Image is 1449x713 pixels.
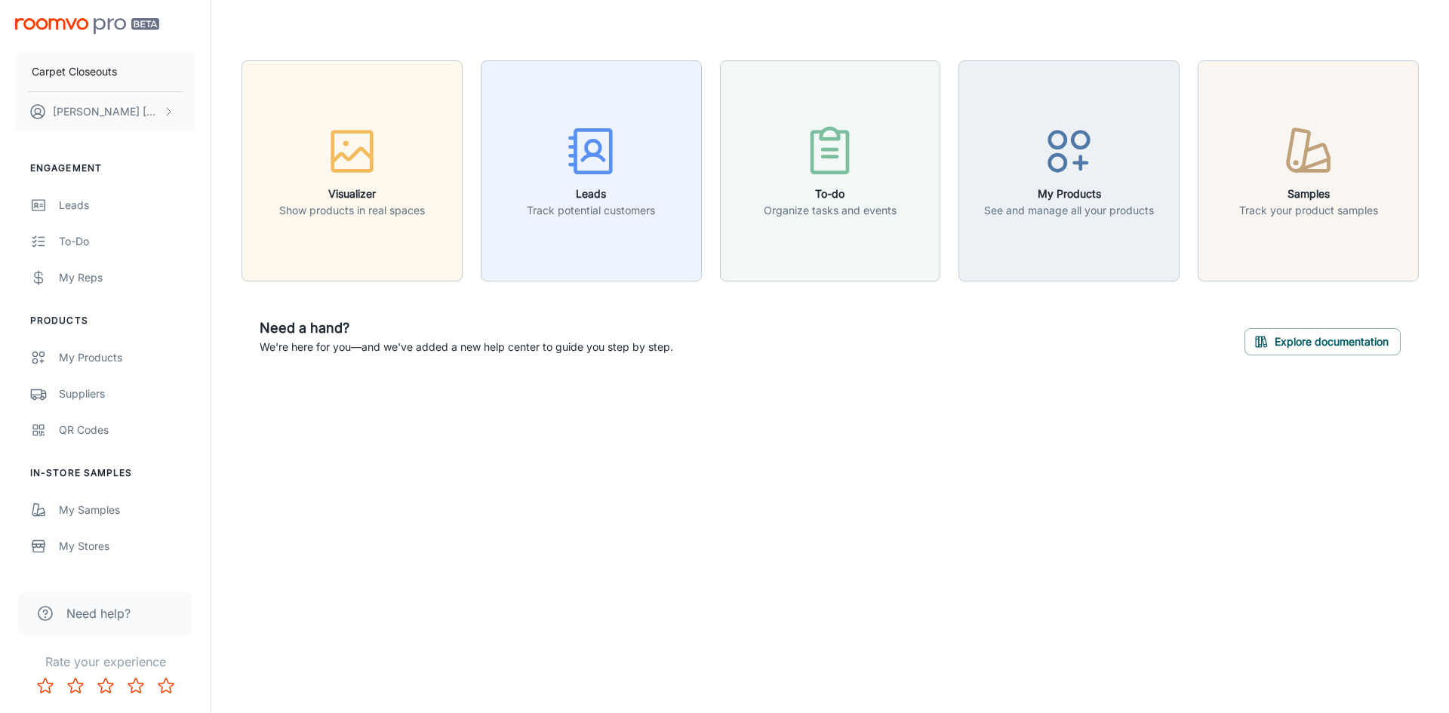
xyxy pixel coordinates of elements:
[481,60,702,281] button: LeadsTrack potential customers
[984,186,1154,202] h6: My Products
[764,202,897,219] p: Organize tasks and events
[279,202,425,219] p: Show products in real spaces
[59,233,195,250] div: To-do
[53,103,159,120] p: [PERSON_NAME] [PERSON_NAME]
[59,349,195,366] div: My Products
[1239,202,1378,219] p: Track your product samples
[279,186,425,202] h6: Visualizer
[764,186,897,202] h6: To-do
[984,202,1154,219] p: See and manage all your products
[1239,186,1378,202] h6: Samples
[59,386,195,402] div: Suppliers
[1198,60,1419,281] button: SamplesTrack your product samples
[59,197,195,214] div: Leads
[481,162,702,177] a: LeadsTrack potential customers
[241,60,463,281] button: VisualizerShow products in real spaces
[958,60,1180,281] button: My ProductsSee and manage all your products
[1198,162,1419,177] a: SamplesTrack your product samples
[15,92,195,131] button: [PERSON_NAME] [PERSON_NAME]
[720,162,941,177] a: To-doOrganize tasks and events
[15,18,159,34] img: Roomvo PRO Beta
[260,339,673,355] p: We're here for you—and we've added a new help center to guide you step by step.
[1244,328,1401,355] button: Explore documentation
[260,318,673,339] h6: Need a hand?
[527,202,655,219] p: Track potential customers
[32,63,117,80] p: Carpet Closeouts
[958,162,1180,177] a: My ProductsSee and manage all your products
[720,60,941,281] button: To-doOrganize tasks and events
[527,186,655,202] h6: Leads
[59,422,195,438] div: QR Codes
[15,52,195,91] button: Carpet Closeouts
[1244,333,1401,348] a: Explore documentation
[59,269,195,286] div: My Reps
